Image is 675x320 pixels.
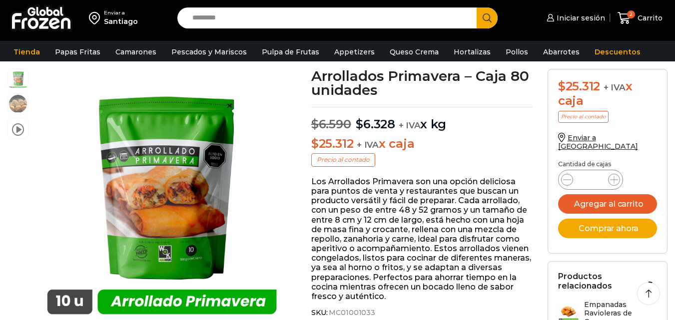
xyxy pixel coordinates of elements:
[558,272,657,291] h2: Productos relacionados
[385,42,444,61] a: Queso Crema
[554,13,605,23] span: Iniciar sesión
[8,42,45,61] a: Tienda
[356,117,395,131] bdi: 6.328
[615,6,665,30] a: 2 Carrito
[558,79,657,108] div: x caja
[50,42,105,61] a: Papas Fritas
[590,42,646,61] a: Descuentos
[311,117,351,131] bdi: 6.590
[311,136,319,151] span: $
[627,10,635,18] span: 2
[257,42,324,61] a: Pulpa de Frutas
[399,120,421,130] span: + IVA
[604,82,626,92] span: + IVA
[311,117,319,131] span: $
[635,13,663,23] span: Carrito
[311,153,375,166] p: Precio al contado
[311,69,533,97] h1: Arrollados Primavera – Caja 80 unidades
[581,173,600,187] input: Product quantity
[501,42,533,61] a: Pollos
[311,137,533,151] p: x caja
[8,69,28,89] span: arrollado primavera
[558,79,566,93] span: $
[89,9,104,26] img: address-field-icon.svg
[166,42,252,61] a: Pescados y Mariscos
[357,140,379,150] span: + IVA
[311,177,533,301] p: Los Arrollados Primavera son una opción deliciosa para puntos de venta y restaurantes que buscan ...
[329,42,380,61] a: Appetizers
[558,133,638,151] a: Enviar a [GEOGRAPHIC_DATA]
[104,16,138,26] div: Santiago
[327,309,375,317] span: MC01001033
[104,9,138,16] div: Enviar a
[356,117,363,131] span: $
[477,7,498,28] button: Search button
[311,309,533,317] span: SKU:
[558,194,657,214] button: Agregar al carrito
[311,136,353,151] bdi: 25.312
[558,161,657,168] p: Cantidad de cajas
[558,111,609,123] p: Precio al contado
[8,94,28,114] span: arrollado primavera
[544,8,605,28] a: Iniciar sesión
[449,42,496,61] a: Hortalizas
[311,107,533,132] p: x kg
[558,219,657,238] button: Comprar ahora
[110,42,161,61] a: Camarones
[558,79,600,93] bdi: 25.312
[538,42,585,61] a: Abarrotes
